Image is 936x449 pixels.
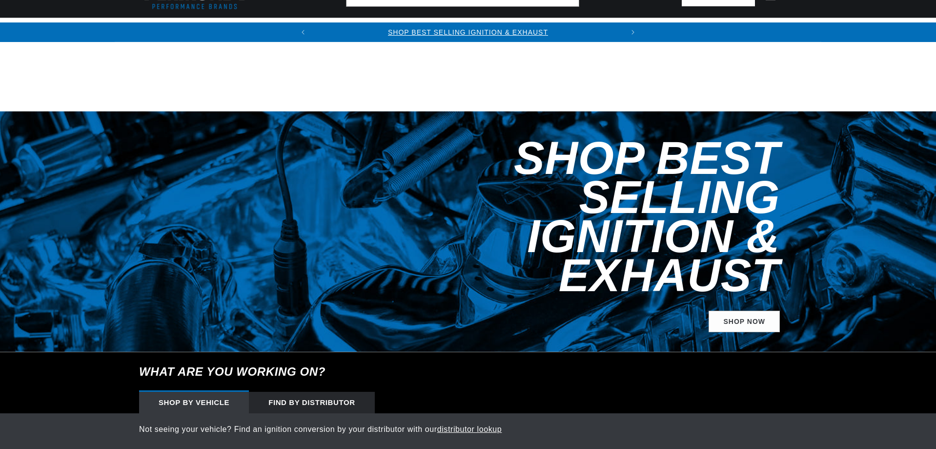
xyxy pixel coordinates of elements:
summary: Motorcycle [785,18,853,41]
p: Not seeing your vehicle? Find an ignition conversion by your distributor with our [139,423,797,436]
div: 1 of 2 [313,27,623,38]
h6: What are you working on? [115,352,821,391]
summary: Engine Swaps [522,18,595,41]
a: SHOP NOW [709,311,780,333]
summary: Coils & Distributors [244,18,352,41]
button: Translation missing: en.sections.announcements.previous_announcement [293,22,313,42]
summary: Battery Products [595,18,692,41]
summary: Headers, Exhausts & Components [352,18,522,41]
summary: Ignition Conversions [139,18,244,41]
slideshow-component: Translation missing: en.sections.announcements.announcement_bar [115,22,821,42]
h2: Shop Best Selling Ignition & Exhaust [363,139,780,295]
div: Find by Distributor [249,392,375,413]
div: Shop by vehicle [139,392,249,413]
div: Announcement [313,27,623,38]
summary: Spark Plug Wires [692,18,784,41]
a: distributor lookup [437,425,502,433]
a: SHOP BEST SELLING IGNITION & EXHAUST [388,28,548,36]
button: Translation missing: en.sections.announcements.next_announcement [623,22,643,42]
